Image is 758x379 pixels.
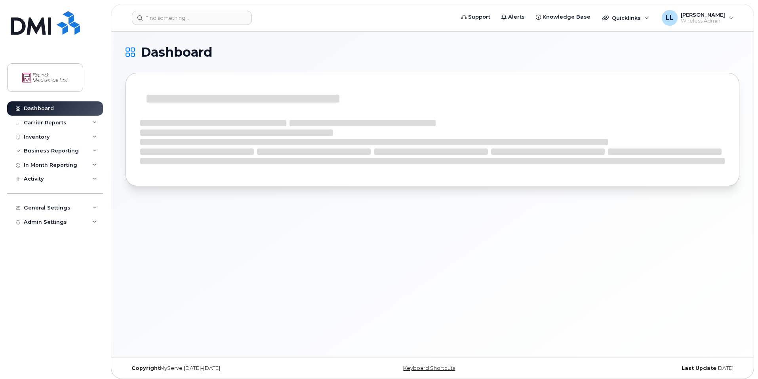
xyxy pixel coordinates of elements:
strong: Last Update [682,365,716,371]
div: MyServe [DATE]–[DATE] [126,365,330,371]
strong: Copyright [131,365,160,371]
span: Dashboard [141,46,212,58]
a: Keyboard Shortcuts [403,365,455,371]
div: [DATE] [535,365,739,371]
